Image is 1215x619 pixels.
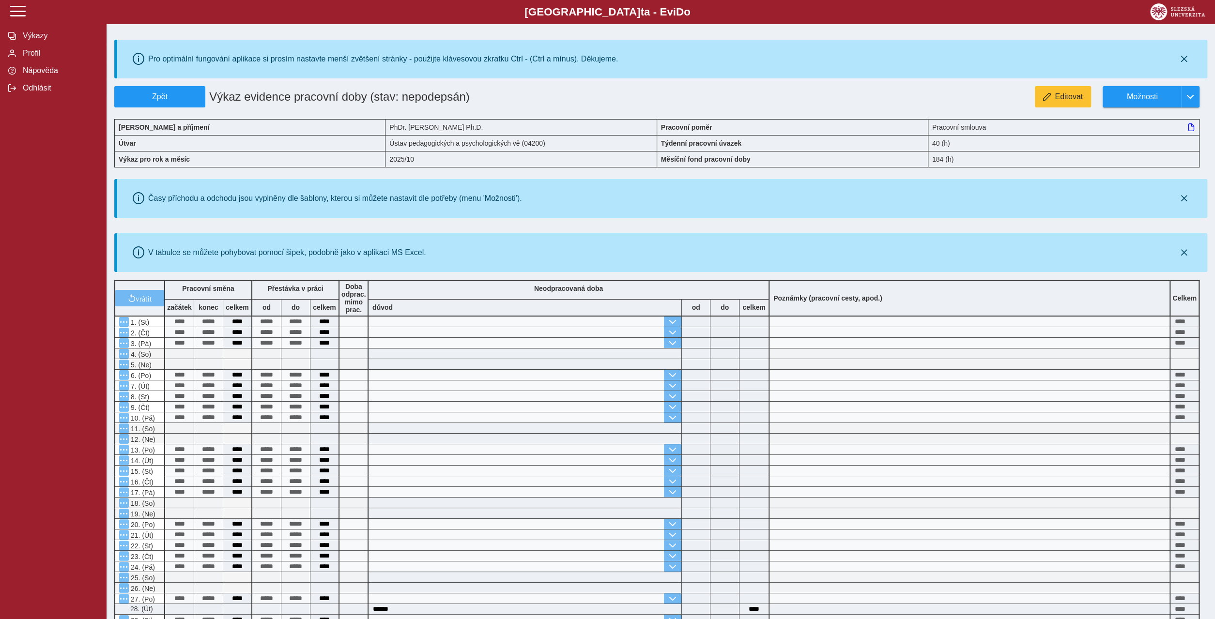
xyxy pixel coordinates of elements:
[119,338,129,348] button: Menu
[129,553,154,560] span: 23. (Čt)
[119,360,129,369] button: Menu
[129,414,155,422] span: 10. (Pá)
[129,350,151,358] span: 4. (So)
[119,155,190,163] b: Výkaz pro rok a měsíc
[640,6,644,18] span: t
[119,466,129,476] button: Menu
[115,290,164,306] button: vrátit
[129,531,154,539] span: 21. (Út)
[29,6,1186,18] b: [GEOGRAPHIC_DATA] a - Evi
[129,542,153,550] span: 22. (St)
[129,425,155,433] span: 11. (So)
[119,487,129,497] button: Menu
[194,303,223,311] b: konec
[129,595,155,603] span: 27. (Po)
[114,86,205,107] button: Zpět
[119,455,129,465] button: Menu
[119,392,129,401] button: Menu
[119,551,129,561] button: Menu
[119,530,129,540] button: Menu
[1103,86,1181,107] button: Možnosti
[119,139,136,147] b: Útvar
[129,446,155,454] span: 13. (Po)
[119,583,129,593] button: Menu
[20,84,98,92] span: Odhlásit
[1055,92,1083,101] span: Editovat
[119,370,129,380] button: Menu
[928,151,1200,167] div: 184 (h)
[148,55,618,63] div: Pro optimální fungování aplikace si prosím nastavte menší zvětšení stránky - použijte klávesovou ...
[182,285,234,292] b: Pracovní směna
[129,510,155,518] span: 19. (Ne)
[129,382,150,390] span: 7. (Út)
[129,361,152,369] span: 5. (Ne)
[119,434,129,444] button: Menu
[20,66,98,75] span: Nápověda
[20,49,98,58] span: Profil
[385,119,657,135] div: PhDr. [PERSON_NAME] Ph.D.
[119,381,129,391] button: Menu
[119,594,129,604] button: Menu
[129,404,150,411] span: 9. (Čt)
[119,413,129,423] button: Menu
[129,436,155,443] span: 12. (Ne)
[129,468,153,475] span: 15. (St)
[129,489,155,497] span: 17. (Pá)
[928,135,1200,151] div: 40 (h)
[136,294,152,302] span: vrátit
[1150,3,1205,20] img: logo_web_su.png
[710,303,739,311] b: do
[223,303,251,311] b: celkem
[1172,294,1197,302] b: Celkem
[119,509,129,518] button: Menu
[372,303,393,311] b: důvod
[129,499,155,507] span: 18. (So)
[129,340,151,347] span: 3. (Pá)
[148,248,426,257] div: V tabulce se můžete pohybovat pomocí šipek, podobně jako v aplikaci MS Excel.
[119,328,129,337] button: Menu
[739,303,769,311] b: celkem
[119,541,129,550] button: Menu
[119,423,129,433] button: Menu
[661,155,751,163] b: Měsíční fond pracovní doby
[129,329,150,337] span: 2. (Čt)
[534,285,603,292] b: Neodpracovaná doba
[129,478,154,486] span: 16. (Čt)
[1035,86,1091,107] button: Editovat
[129,457,154,465] span: 14. (Út)
[119,445,129,454] button: Menu
[128,605,153,613] span: 28. (Út)
[148,194,522,203] div: Časy příchodu a odchodu jsou vyplněny dle šablony, kterou si můžete nastavit dle potřeby (menu 'M...
[928,119,1200,135] div: Pracovní smlouva
[119,498,129,508] button: Menu
[385,135,657,151] div: Ústav pedagogických a psychologických vě (04200)
[119,573,129,582] button: Menu
[769,294,886,302] b: Poznámky (pracovní cesty, apod.)
[684,6,691,18] span: o
[165,303,194,311] b: začátek
[385,151,657,167] div: 2025/10
[310,303,338,311] b: celkem
[129,521,155,528] span: 20. (Po)
[341,283,366,314] b: Doba odprac. mimo prac.
[129,585,155,592] span: 26. (Ne)
[661,139,742,147] b: Týdenní pracovní úvazek
[129,372,151,379] span: 6. (Po)
[267,285,323,292] b: Přestávka v práci
[129,393,149,401] span: 8. (St)
[119,317,129,327] button: Menu
[676,6,684,18] span: D
[119,519,129,529] button: Menu
[252,303,281,311] b: od
[129,318,149,326] span: 1. (St)
[682,303,710,311] b: od
[119,349,129,359] button: Menu
[661,123,712,131] b: Pracovní poměr
[119,92,201,101] span: Zpět
[129,563,155,571] span: 24. (Pá)
[119,402,129,412] button: Menu
[281,303,310,311] b: do
[119,477,129,486] button: Menu
[119,123,209,131] b: [PERSON_NAME] a příjmení
[205,86,569,107] h1: Výkaz evidence pracovní doby (stav: nepodepsán)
